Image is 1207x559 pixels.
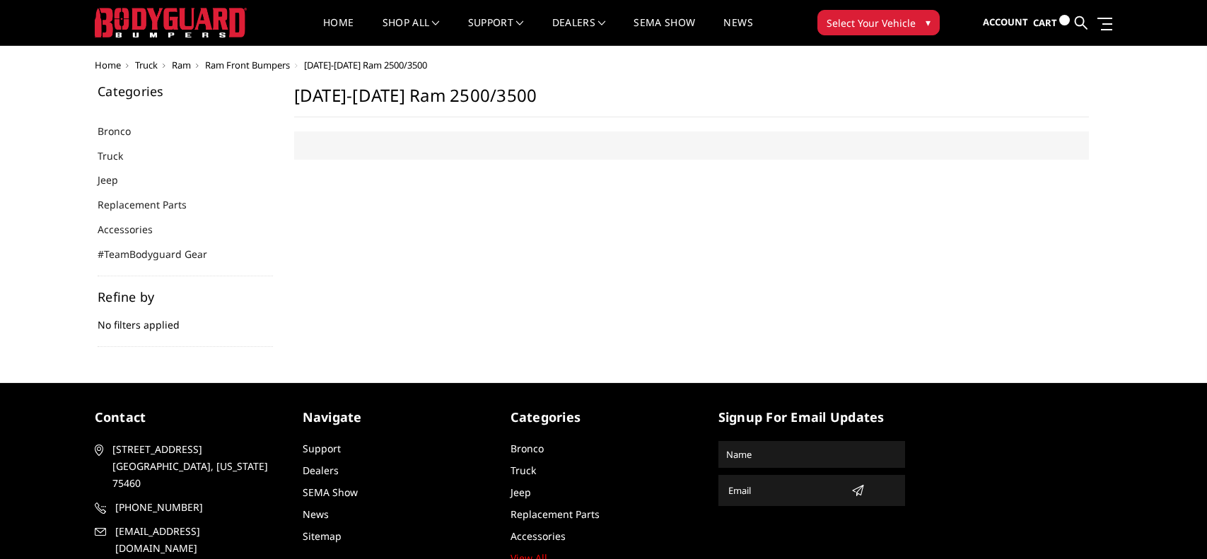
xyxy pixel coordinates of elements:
a: SEMA Show [303,486,358,499]
h5: Categories [511,408,697,427]
a: News [723,18,752,45]
span: [STREET_ADDRESS] [GEOGRAPHIC_DATA], [US_STATE] 75460 [112,441,276,492]
input: Email [723,479,846,502]
a: Truck [98,148,141,163]
a: Accessories [98,222,170,237]
span: [DATE]-[DATE] Ram 2500/3500 [304,59,427,71]
a: shop all [383,18,440,45]
input: Name [721,443,903,466]
a: Support [303,442,341,455]
h1: [DATE]-[DATE] Ram 2500/3500 [294,85,1089,117]
span: [PHONE_NUMBER] [115,499,279,516]
a: Ram Front Bumpers [205,59,290,71]
img: BODYGUARD BUMPERS [95,8,247,37]
h5: signup for email updates [718,408,905,427]
button: Select Your Vehicle [817,10,940,35]
a: [EMAIL_ADDRESS][DOMAIN_NAME] [95,523,281,557]
span: Account [983,16,1028,28]
h5: Navigate [303,408,489,427]
a: Jeep [511,486,531,499]
span: ▾ [926,15,931,30]
a: SEMA Show [634,18,695,45]
a: Replacement Parts [511,507,600,521]
a: Sitemap [303,529,342,543]
a: Truck [511,464,536,477]
a: Cart [1033,4,1070,42]
span: Select Your Vehicle [827,16,916,30]
a: Accessories [511,529,566,543]
h5: Refine by [98,290,273,303]
a: [PHONE_NUMBER] [95,499,281,516]
a: Ram [172,59,191,71]
a: Jeep [98,172,136,187]
a: Account [983,4,1028,42]
a: #TeamBodyguard Gear [98,247,225,261]
h5: Categories [98,85,273,98]
a: Bronco [98,124,148,139]
a: Replacement Parts [98,197,204,212]
a: Home [95,59,121,71]
a: Home [323,18,354,45]
a: Dealers [303,464,339,477]
a: Support [468,18,524,45]
span: [EMAIL_ADDRESS][DOMAIN_NAME] [115,523,279,557]
h5: contact [95,408,281,427]
a: Truck [135,59,158,71]
span: Cart [1033,16,1057,29]
a: News [303,507,329,521]
a: Dealers [552,18,606,45]
div: No filters applied [98,290,273,347]
a: Bronco [511,442,544,455]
